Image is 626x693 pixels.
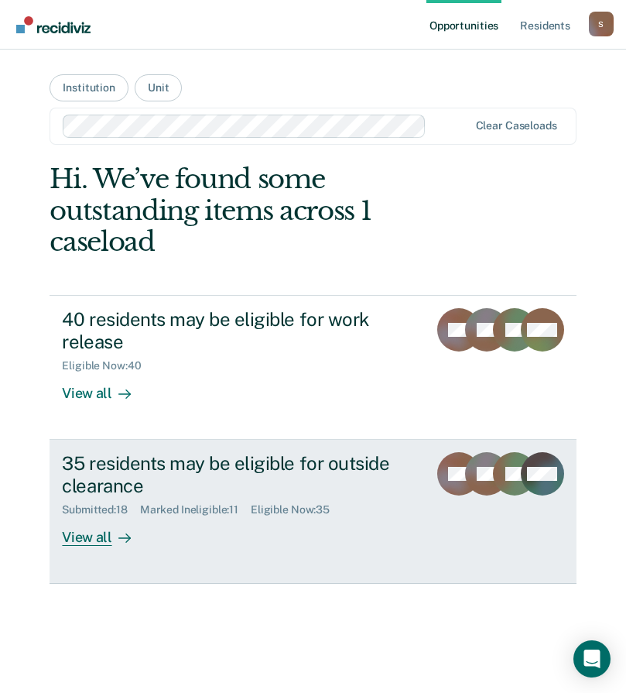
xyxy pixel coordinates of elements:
div: 35 residents may be eligible for outside clearance [62,452,415,497]
div: Open Intercom Messenger [573,640,611,678]
div: Submitted : 18 [62,503,139,516]
button: Institution [50,74,128,101]
div: Marked Ineligible : 11 [140,503,251,516]
div: Hi. We’ve found some outstanding items across 1 caseload [50,163,470,258]
a: 40 residents may be eligible for work releaseEligible Now:40View all [50,295,576,440]
div: View all [62,516,149,547]
div: Eligible Now : 40 [62,359,153,372]
button: Profile dropdown button [589,12,614,36]
div: Clear caseloads [476,119,557,132]
div: 40 residents may be eligible for work release [62,308,415,353]
img: Recidiviz [16,16,91,33]
a: 35 residents may be eligible for outside clearanceSubmitted:18Marked Ineligible:11Eligible Now:35... [50,440,576,584]
div: Eligible Now : 35 [251,503,342,516]
button: Unit [135,74,182,101]
div: S [589,12,614,36]
div: View all [62,372,149,403]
